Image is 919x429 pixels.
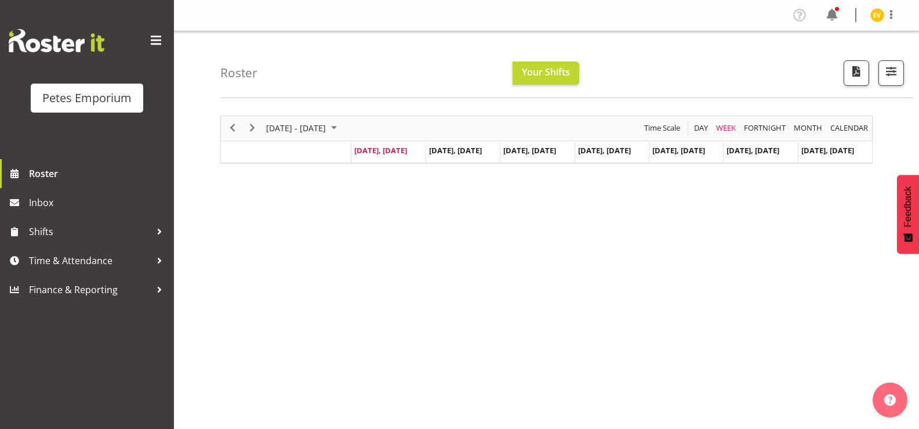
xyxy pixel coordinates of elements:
div: Petes Emporium [42,89,132,107]
div: previous period [223,116,242,140]
div: next period [242,116,262,140]
span: [DATE], [DATE] [578,145,631,156]
span: [DATE] - [DATE] [265,121,327,135]
span: [DATE], [DATE] [801,145,854,156]
div: Timeline Week of October 6, 2025 [220,116,873,164]
span: Finance & Reporting [29,281,151,298]
span: [DATE], [DATE] [727,145,779,156]
button: Fortnight [742,121,788,135]
button: Month [829,121,870,135]
span: Time Scale [643,121,681,135]
button: Download a PDF of the roster according to the set date range. [844,60,869,86]
button: Time Scale [642,121,682,135]
span: Month [793,121,823,135]
button: Previous [225,121,241,135]
div: October 06 - 12, 2025 [262,116,344,140]
button: Next [245,121,260,135]
span: calendar [829,121,869,135]
img: eva-vailini10223.jpg [870,8,884,22]
span: Time & Attendance [29,252,151,269]
span: Week [715,121,737,135]
h4: Roster [220,66,257,80]
button: Timeline Month [792,121,824,135]
span: Inbox [29,194,168,211]
button: Timeline Week [714,121,738,135]
button: Timeline Day [692,121,710,135]
span: Feedback [903,186,913,227]
span: Your Shifts [522,66,570,78]
button: Feedback - Show survey [897,175,919,254]
span: Roster [29,165,168,182]
span: Fortnight [743,121,787,135]
span: [DATE], [DATE] [652,145,705,156]
button: Filter Shifts [878,60,904,86]
span: [DATE], [DATE] [429,145,482,156]
img: Rosterit website logo [9,29,104,52]
span: Day [693,121,709,135]
img: help-xxl-2.png [884,394,896,406]
button: October 2025 [264,121,342,135]
span: [DATE], [DATE] [503,145,556,156]
span: [DATE], [DATE] [354,145,407,156]
span: Shifts [29,223,151,240]
button: Your Shifts [513,62,579,85]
